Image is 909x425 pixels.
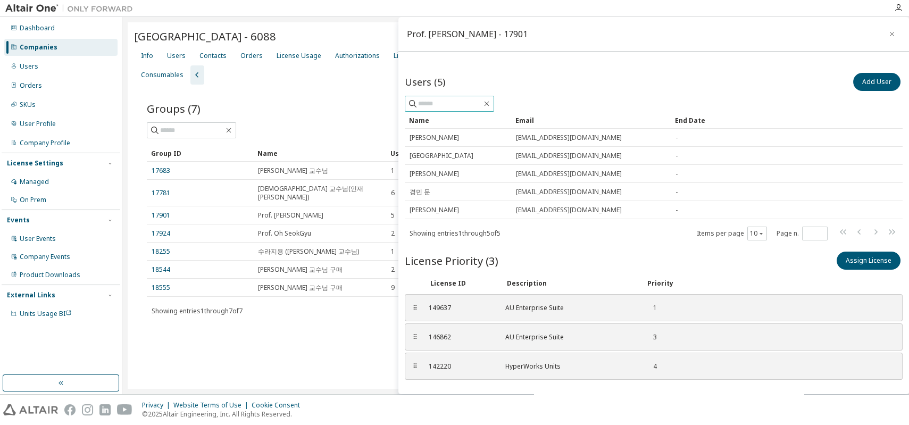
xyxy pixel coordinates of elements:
span: Showing entries 1 through 5 of 5 [410,229,501,238]
a: 17781 [152,189,170,197]
span: [EMAIL_ADDRESS][DOMAIN_NAME] [516,170,622,178]
a: 18255 [152,247,170,256]
span: [EMAIL_ADDRESS][DOMAIN_NAME] [516,134,622,142]
div: Name [409,112,507,129]
span: [EMAIL_ADDRESS][DOMAIN_NAME] [516,152,622,160]
div: Priority [647,279,673,288]
div: Company Events [20,253,70,261]
div: External Links [7,291,55,299]
span: [PERSON_NAME] 교수님 구매 [258,284,343,292]
span: 9 [391,284,395,292]
img: instagram.svg [82,404,93,415]
div: License Settings [7,159,63,168]
span: 1 [391,166,395,175]
div: 3 [646,333,657,341]
div: Cookie Consent [252,401,306,410]
div: Company Profile [20,139,70,147]
div: ⠿ [412,333,418,341]
span: [GEOGRAPHIC_DATA] [410,152,473,160]
a: 17901 [152,211,170,220]
span: Units Usage BI [20,309,72,318]
span: Users (5) [405,76,445,88]
button: Add User [853,73,900,91]
div: Authorizations [335,52,380,60]
span: [PERSON_NAME] [410,206,459,214]
div: License ID [430,279,494,288]
div: License Priority [394,52,440,60]
span: [PERSON_NAME] 교수님 구매 [258,265,343,274]
span: 수라지용 ([PERSON_NAME] 교수님) [258,247,359,256]
div: Managed [20,178,49,186]
div: Users [390,145,855,162]
img: altair_logo.svg [3,404,58,415]
div: 149637 [429,304,493,312]
div: SKUs [20,101,36,109]
button: Assign License [837,252,900,270]
img: facebook.svg [64,404,76,415]
img: youtube.svg [117,404,132,415]
span: - [676,188,678,196]
span: Groups (7) [147,101,201,116]
div: Name [257,145,382,162]
div: Users [167,52,186,60]
div: AU Enterprise Suite [505,333,633,341]
span: - [676,134,678,142]
div: User Profile [20,120,56,128]
div: License Usage [277,52,321,60]
div: Dashboard [20,24,55,32]
a: 17924 [152,229,170,238]
div: Users [20,62,38,71]
div: Companies [20,43,57,52]
span: [GEOGRAPHIC_DATA] - 6088 [134,29,276,44]
a: 18555 [152,284,170,292]
img: linkedin.svg [99,404,111,415]
a: 17683 [152,166,170,175]
p: © 2025 Altair Engineering, Inc. All Rights Reserved. [142,410,306,419]
div: Privacy [142,401,173,410]
span: 2 [391,265,395,274]
span: License Priority (3) [405,253,498,268]
div: 146862 [429,333,493,341]
span: 경민 문 [410,188,430,196]
div: Contacts [199,52,227,60]
span: [PERSON_NAME] 교수님 [258,166,328,175]
div: Website Terms of Use [173,401,252,410]
span: [EMAIL_ADDRESS][DOMAIN_NAME] [516,188,622,196]
div: ⠿ [412,304,418,312]
span: Items per page [697,227,767,240]
button: 10 [750,229,764,238]
span: 2 [391,229,395,238]
div: End Date [675,112,863,129]
img: Altair One [5,3,138,14]
div: Description [507,279,635,288]
div: Product Downloads [20,271,80,279]
div: 4 [646,362,657,371]
span: Prof. [PERSON_NAME] [258,211,323,220]
div: Email [515,112,666,129]
span: 5 [391,211,395,220]
div: Prof. [PERSON_NAME] - 17901 [407,30,528,38]
div: Orders [20,81,42,90]
span: 1 [391,247,395,256]
span: - [676,206,678,214]
div: Orders [240,52,263,60]
span: 6 [391,189,395,197]
div: 142220 [429,362,493,371]
div: AU Enterprise Suite [505,304,633,312]
span: Showing entries 1 through 7 of 7 [152,306,243,315]
span: [DEMOGRAPHIC_DATA] 교수님(인재[PERSON_NAME]) [258,185,381,202]
span: Page n. [777,227,828,240]
span: - [676,170,678,178]
div: Group ID [151,145,249,162]
span: Prof. Oh SeokGyu [258,229,311,238]
div: Info [141,52,153,60]
div: Consumables [141,71,184,79]
span: [PERSON_NAME] [410,170,459,178]
div: ⠿ [412,362,418,371]
span: - [676,152,678,160]
div: HyperWorks Units [505,362,633,371]
span: [EMAIL_ADDRESS][DOMAIN_NAME] [516,206,622,214]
